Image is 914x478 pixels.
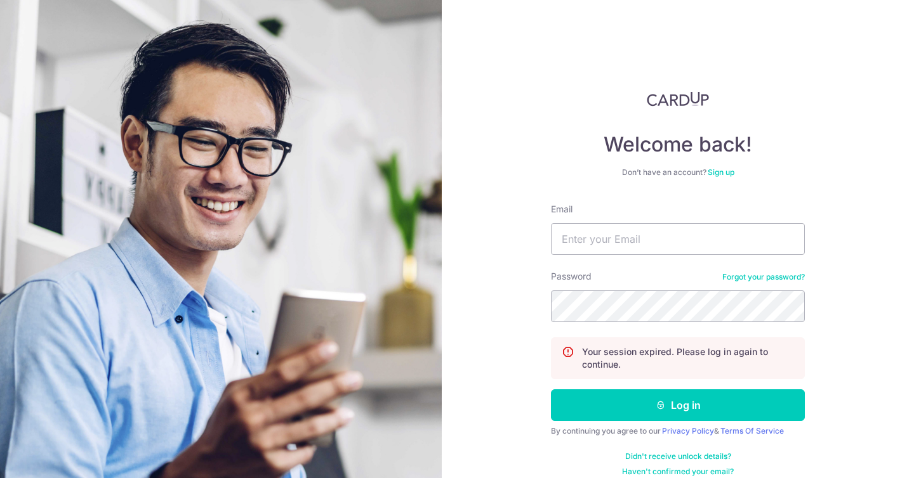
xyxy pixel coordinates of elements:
[622,467,734,477] a: Haven't confirmed your email?
[551,167,805,178] div: Don’t have an account?
[662,426,714,436] a: Privacy Policy
[582,346,794,371] p: Your session expired. Please log in again to continue.
[551,270,592,283] label: Password
[551,426,805,436] div: By continuing you agree to our &
[625,451,731,462] a: Didn't receive unlock details?
[647,91,709,107] img: CardUp Logo
[551,203,573,216] label: Email
[551,389,805,421] button: Log in
[722,272,805,282] a: Forgot your password?
[708,167,734,177] a: Sign up
[720,426,784,436] a: Terms Of Service
[551,223,805,255] input: Enter your Email
[551,132,805,157] h4: Welcome back!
